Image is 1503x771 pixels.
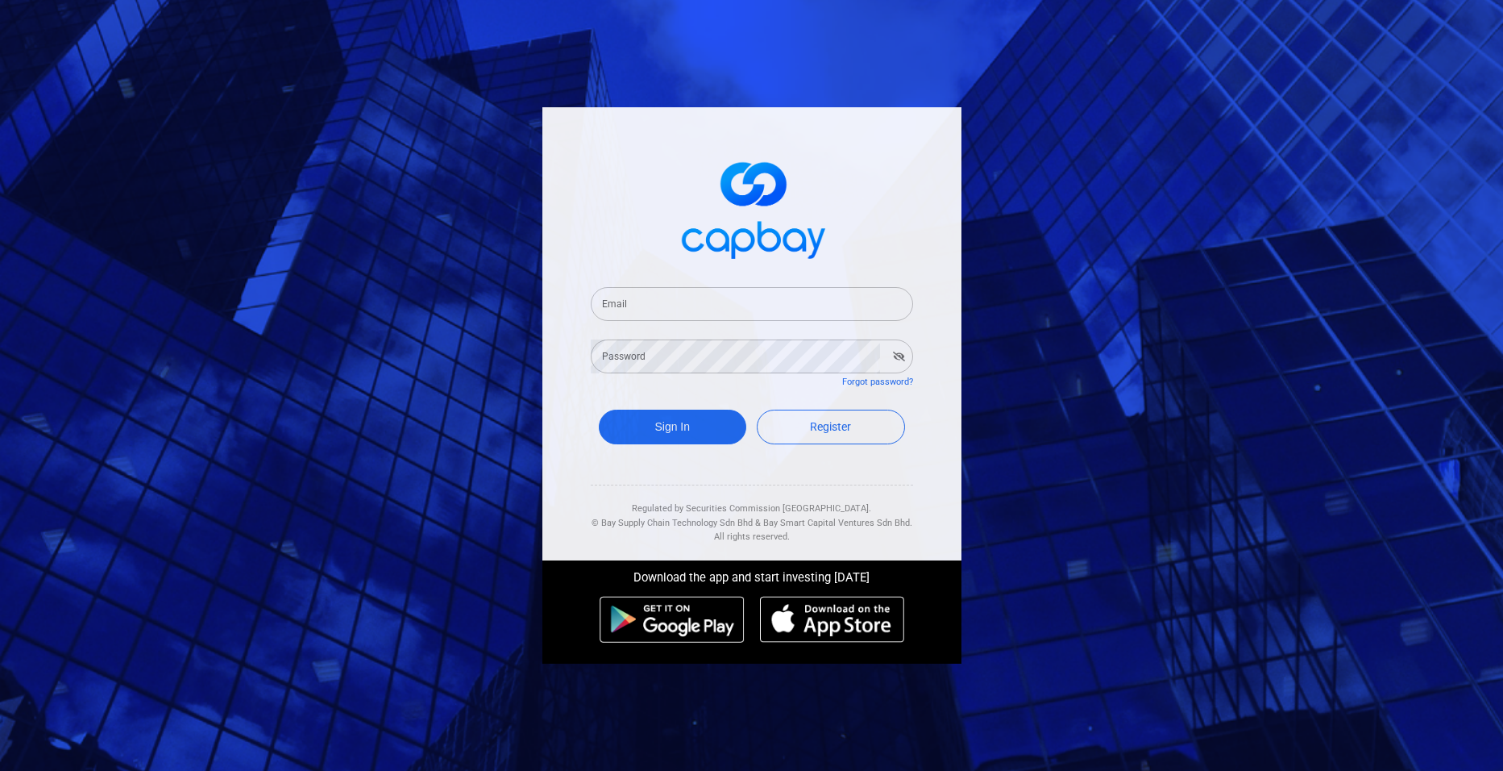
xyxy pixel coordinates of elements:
a: Forgot password? [842,377,913,387]
span: Register [810,420,851,433]
div: Download the app and start investing [DATE] [530,561,974,588]
div: Regulated by Securities Commission [GEOGRAPHIC_DATA]. & All rights reserved. [591,486,913,544]
span: Bay Smart Capital Ventures Sdn Bhd. [763,518,912,528]
img: logo [671,148,832,268]
img: ios [760,596,903,643]
img: android [600,596,745,643]
button: Sign In [599,410,747,444]
span: © Bay Supply Chain Technology Sdn Bhd [592,518,753,528]
a: Register [757,410,905,444]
